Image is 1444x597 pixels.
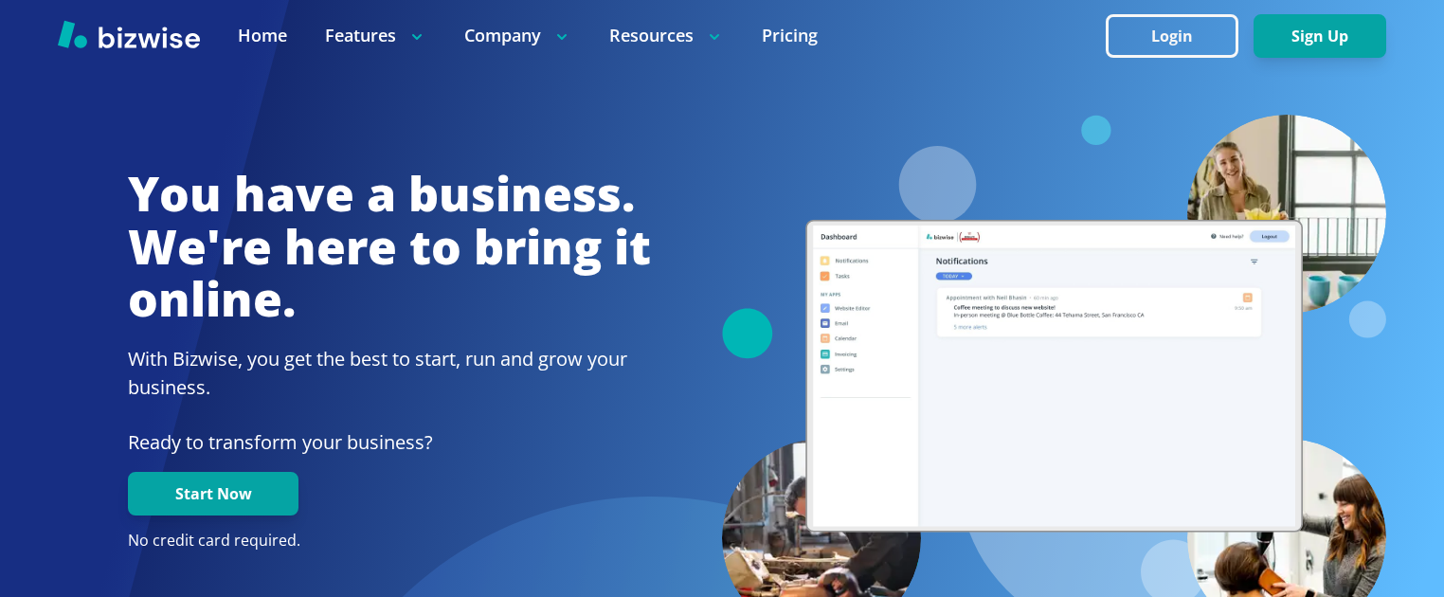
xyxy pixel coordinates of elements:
button: Sign Up [1254,14,1386,58]
p: Ready to transform your business? [128,428,651,457]
h2: With Bizwise, you get the best to start, run and grow your business. [128,345,651,402]
a: Home [238,24,287,47]
img: Bizwise Logo [58,20,200,48]
p: Company [464,24,571,47]
a: Start Now [128,485,298,503]
a: Pricing [762,24,818,47]
button: Login [1106,14,1238,58]
p: Resources [609,24,724,47]
h1: You have a business. We're here to bring it online. [128,168,651,326]
button: Start Now [128,472,298,516]
a: Sign Up [1254,27,1386,45]
a: Login [1106,27,1254,45]
p: No credit card required. [128,531,651,552]
p: Features [325,24,426,47]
